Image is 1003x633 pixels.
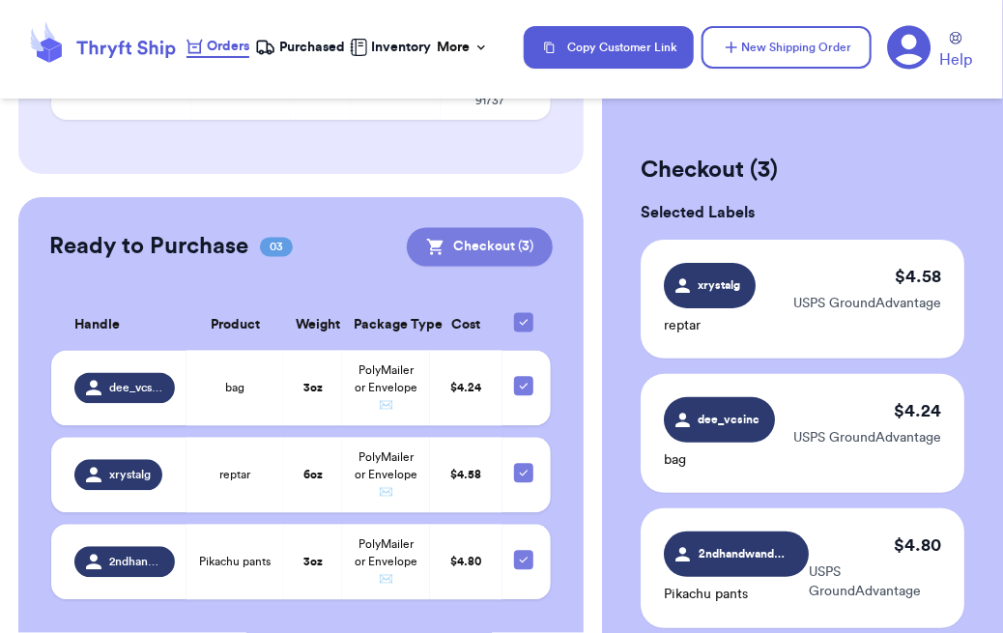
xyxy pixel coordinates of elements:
[694,276,744,294] span: xrystalg
[207,37,249,56] span: Orders
[350,38,431,57] a: Inventory
[284,302,342,351] th: Weight
[894,397,941,424] p: $ 4.24
[437,38,489,57] div: More
[430,302,502,351] th: Cost
[939,32,972,72] a: Help
[641,155,964,186] h2: Checkout ( 3 )
[355,452,417,499] span: PolyMailer or Envelope ✉️
[74,316,120,336] span: Handle
[109,468,151,483] span: xrystalg
[793,428,941,447] p: USPS GroundAdvantage
[342,302,429,351] th: Package Type
[894,532,941,559] p: $ 4.80
[303,383,323,394] strong: 3 oz
[200,555,272,570] span: Pikachu pants
[186,302,283,351] th: Product
[279,38,345,57] span: Purchased
[895,263,941,290] p: $ 4.58
[939,48,972,72] span: Help
[450,557,481,568] span: $ 4.80
[303,470,323,481] strong: 6 oz
[793,294,941,313] p: USPS GroundAdvantage
[109,381,164,396] span: dee_vcsinc
[450,470,481,481] span: $ 4.58
[260,238,293,257] span: 03
[696,411,761,428] span: dee_vcsinc
[664,585,809,604] p: Pikachu pants
[255,38,345,57] a: Purchased
[450,383,481,394] span: $ 4.24
[664,316,756,335] p: reptar
[109,555,164,570] span: 2ndhandwanderings
[664,450,775,470] p: bag
[303,557,323,568] strong: 3 oz
[641,201,964,224] h3: Selected Labels
[524,26,694,69] button: Copy Customer Link
[355,365,417,412] span: PolyMailer or Envelope ✉️
[186,37,249,58] a: Orders
[702,26,872,69] button: New Shipping Order
[371,38,431,57] span: Inventory
[355,539,417,586] span: PolyMailer or Envelope ✉️
[809,562,941,601] p: USPS GroundAdvantage
[226,381,245,396] span: bag
[220,468,251,483] span: reptar
[407,228,553,267] button: Checkout (3)
[49,232,248,263] h2: Ready to Purchase
[699,545,790,562] span: 2ndhandwanderings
